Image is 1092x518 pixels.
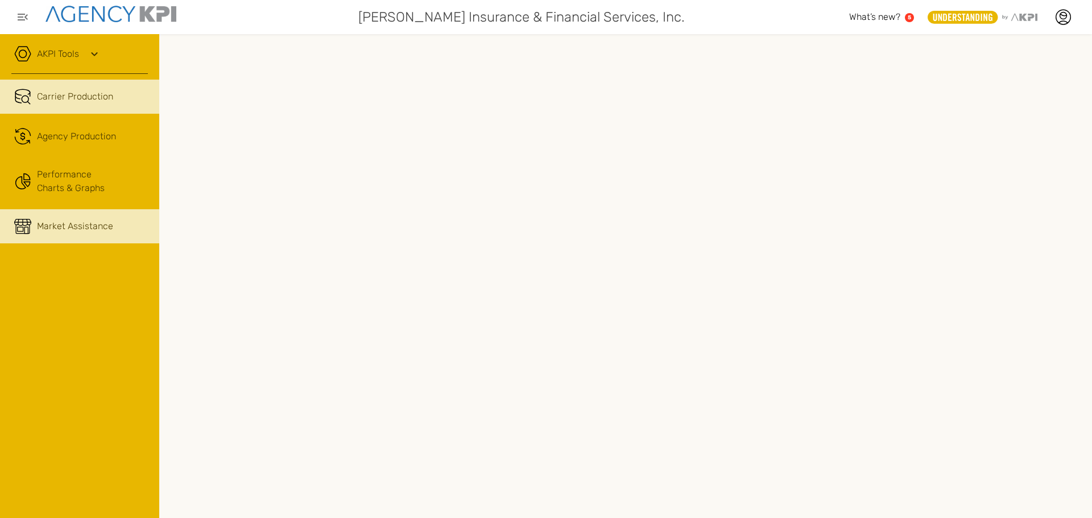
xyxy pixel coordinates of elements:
[905,13,914,22] a: 5
[908,14,911,20] text: 5
[37,47,79,61] a: AKPI Tools
[37,219,113,233] div: Market Assistance
[37,90,113,103] span: Carrier Production
[45,6,176,22] img: agencykpi-logo-550x69-2d9e3fa8.png
[358,7,685,27] span: [PERSON_NAME] Insurance & Financial Services, Inc.
[37,130,116,143] span: Agency Production
[849,11,900,22] span: What’s new?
